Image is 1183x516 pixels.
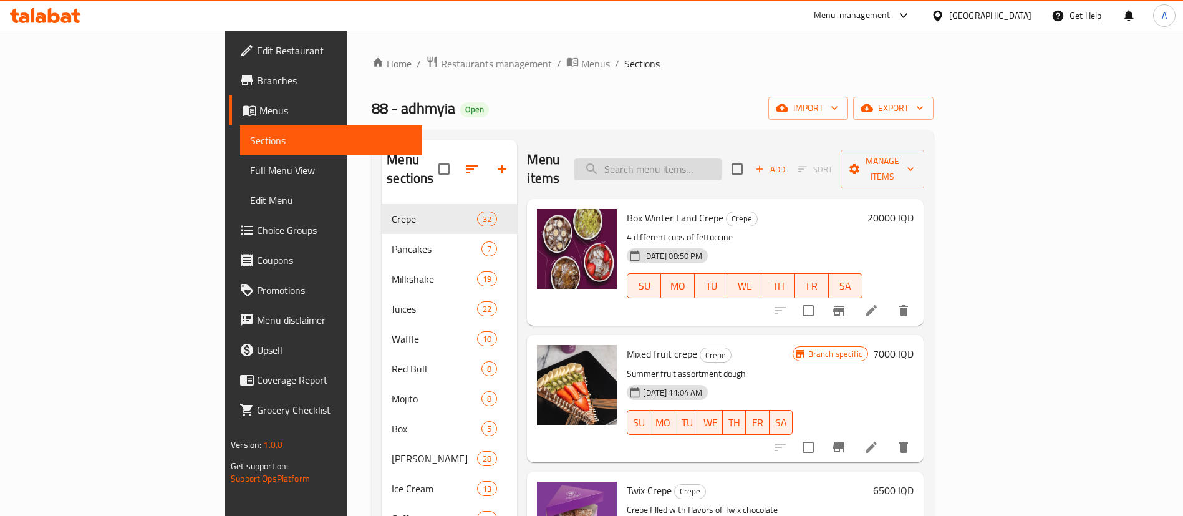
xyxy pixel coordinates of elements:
div: Menu-management [814,8,891,23]
a: Edit Restaurant [229,36,422,66]
a: Restaurants management [426,56,552,72]
h2: Menu items [527,150,559,188]
button: TH [761,273,795,298]
span: WE [703,414,718,432]
span: TH [766,277,790,295]
div: items [477,451,497,466]
span: Edit Restaurant [257,43,412,58]
span: Select to update [795,434,821,460]
span: TU [700,277,723,295]
span: Edit Menu [250,193,412,208]
span: Add item [750,160,790,179]
a: Full Menu View [240,155,422,185]
span: 22 [478,303,496,315]
p: Summer fruit assortment dough [627,366,792,382]
span: Menus [581,56,610,71]
span: SU [632,277,656,295]
a: Menus [566,56,610,72]
button: export [853,97,934,120]
span: SU [632,414,645,432]
button: WE [728,273,762,298]
div: Milkshake19 [382,264,517,294]
button: TU [695,273,728,298]
button: FR [746,410,769,435]
a: Coupons [229,245,422,275]
button: import [768,97,848,120]
span: Pancakes [392,241,481,256]
span: Upsell [257,343,412,358]
span: 8 [482,363,496,375]
h6: 7000 IQD [873,345,914,363]
div: Ice Cream [392,481,477,496]
span: Branches [257,73,412,88]
span: Coverage Report [257,372,412,387]
input: search [574,158,722,180]
a: Coverage Report [229,365,422,395]
div: items [481,421,497,436]
div: Waffle10 [382,324,517,354]
span: Box [392,421,481,436]
span: 19 [478,273,496,285]
li: / [557,56,561,71]
span: Version: [231,437,261,453]
a: Choice Groups [229,215,422,245]
button: MO [661,273,695,298]
button: Branch-specific-item [824,296,854,326]
div: Juices [392,301,477,316]
div: Milkshake [392,271,477,286]
span: SA [834,277,857,295]
div: items [477,481,497,496]
span: 13 [478,483,496,495]
span: Get support on: [231,458,288,474]
div: [GEOGRAPHIC_DATA] [949,9,1031,22]
span: WE [733,277,757,295]
span: Mojito [392,391,481,406]
div: Box5 [382,414,517,444]
a: Support.OpsPlatform [231,470,310,487]
span: 32 [478,213,496,225]
span: MO [666,277,690,295]
button: SA [770,410,793,435]
span: Box Winter Land Crepe [627,208,723,227]
button: Branch-specific-item [824,432,854,462]
a: Branches [229,66,422,95]
button: Add [750,160,790,179]
span: Manage items [851,153,914,185]
span: Crepe [727,212,757,226]
span: 28 [478,453,496,465]
div: Ice Cream13 [382,474,517,504]
button: TH [723,410,746,435]
span: export [863,100,924,116]
span: Select section first [790,160,841,179]
div: Crepe [700,348,732,363]
span: Select all sections [431,156,457,182]
a: Menu disclaimer [229,305,422,335]
span: 8 [482,393,496,405]
div: Pancakes7 [382,234,517,264]
button: TU [675,410,698,435]
span: Coupons [257,253,412,268]
span: Crepe [392,212,477,226]
span: Open [460,104,489,115]
button: SU [627,273,661,298]
div: items [477,271,497,286]
img: Box Winter Land Crepe [537,209,617,289]
span: Select to update [795,298,821,324]
div: Crepe [674,484,706,499]
span: Choice Groups [257,223,412,238]
span: FR [800,277,824,295]
nav: breadcrumb [372,56,934,72]
span: Sections [624,56,660,71]
button: SU [627,410,650,435]
div: Waffle [392,331,477,346]
a: Promotions [229,275,422,305]
span: Select section [724,156,750,182]
span: 10 [478,333,496,345]
span: Red Bull [392,361,481,376]
div: Open [460,102,489,117]
li: / [615,56,619,71]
